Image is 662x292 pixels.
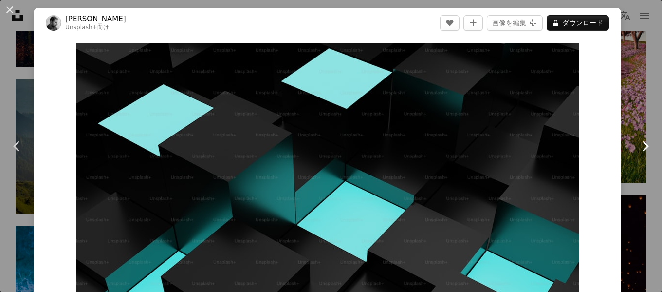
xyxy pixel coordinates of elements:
button: コレクションに追加する [463,15,483,31]
img: Aakash Dhageのプロフィールを見る [46,15,61,31]
button: いいね！ [440,15,460,31]
div: 向け [65,24,126,32]
button: ダウンロード [547,15,609,31]
a: Unsplash+ [65,24,97,31]
a: [PERSON_NAME] [65,14,126,24]
a: 次へ [628,99,662,193]
button: 画像を編集 [487,15,543,31]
